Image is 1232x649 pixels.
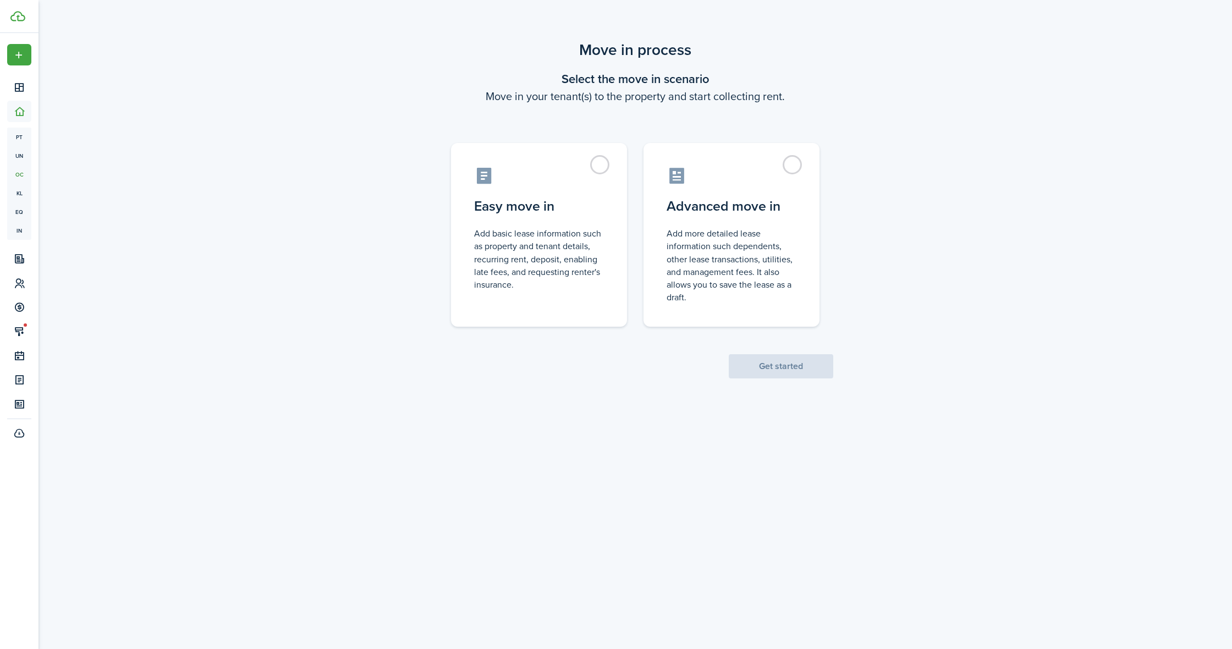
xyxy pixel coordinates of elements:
[667,196,796,216] control-radio-card-title: Advanced move in
[474,227,604,291] control-radio-card-description: Add basic lease information such as property and tenant details, recurring rent, deposit, enablin...
[437,88,833,105] wizard-step-header-description: Move in your tenant(s) to the property and start collecting rent.
[474,196,604,216] control-radio-card-title: Easy move in
[7,165,31,184] a: oc
[437,38,833,62] scenario-title: Move in process
[7,44,31,65] button: Open menu
[10,11,25,21] img: TenantCloud
[7,128,31,146] a: pt
[437,70,833,88] wizard-step-header-title: Select the move in scenario
[7,184,31,202] a: kl
[7,202,31,221] a: eq
[667,227,796,304] control-radio-card-description: Add more detailed lease information such dependents, other lease transactions, utilities, and man...
[7,146,31,165] a: un
[7,221,31,240] a: in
